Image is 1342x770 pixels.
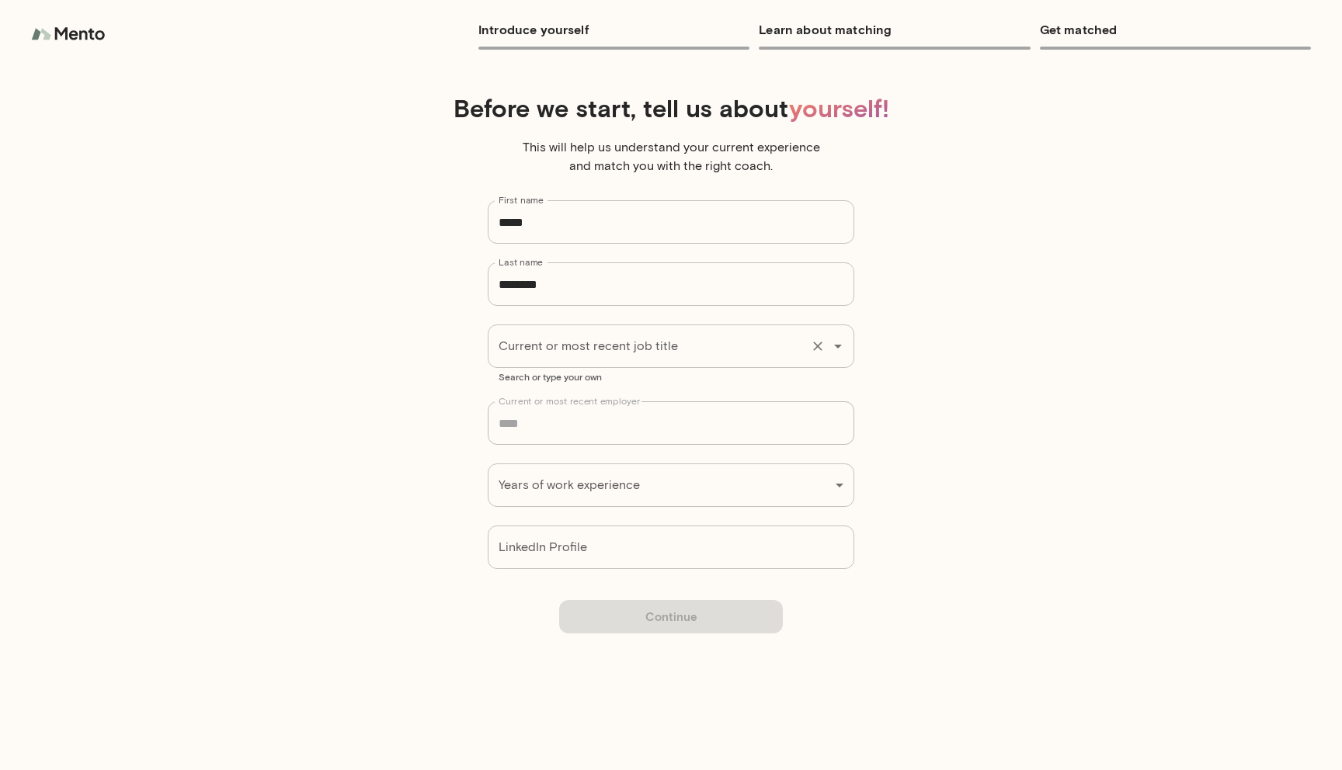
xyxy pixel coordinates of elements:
[789,92,889,123] span: yourself!
[499,255,543,269] label: Last name
[807,335,829,357] button: Clear
[1040,19,1311,40] h6: Get matched
[516,138,826,175] p: This will help us understand your current experience and match you with the right coach.
[499,370,843,383] p: Search or type your own
[87,93,1255,123] h4: Before we start, tell us about
[499,394,640,408] label: Current or most recent employer
[499,193,544,206] label: First name
[759,19,1030,40] h6: Learn about matching
[31,19,109,50] img: logo
[478,19,749,40] h6: Introduce yourself
[827,335,849,357] button: Open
